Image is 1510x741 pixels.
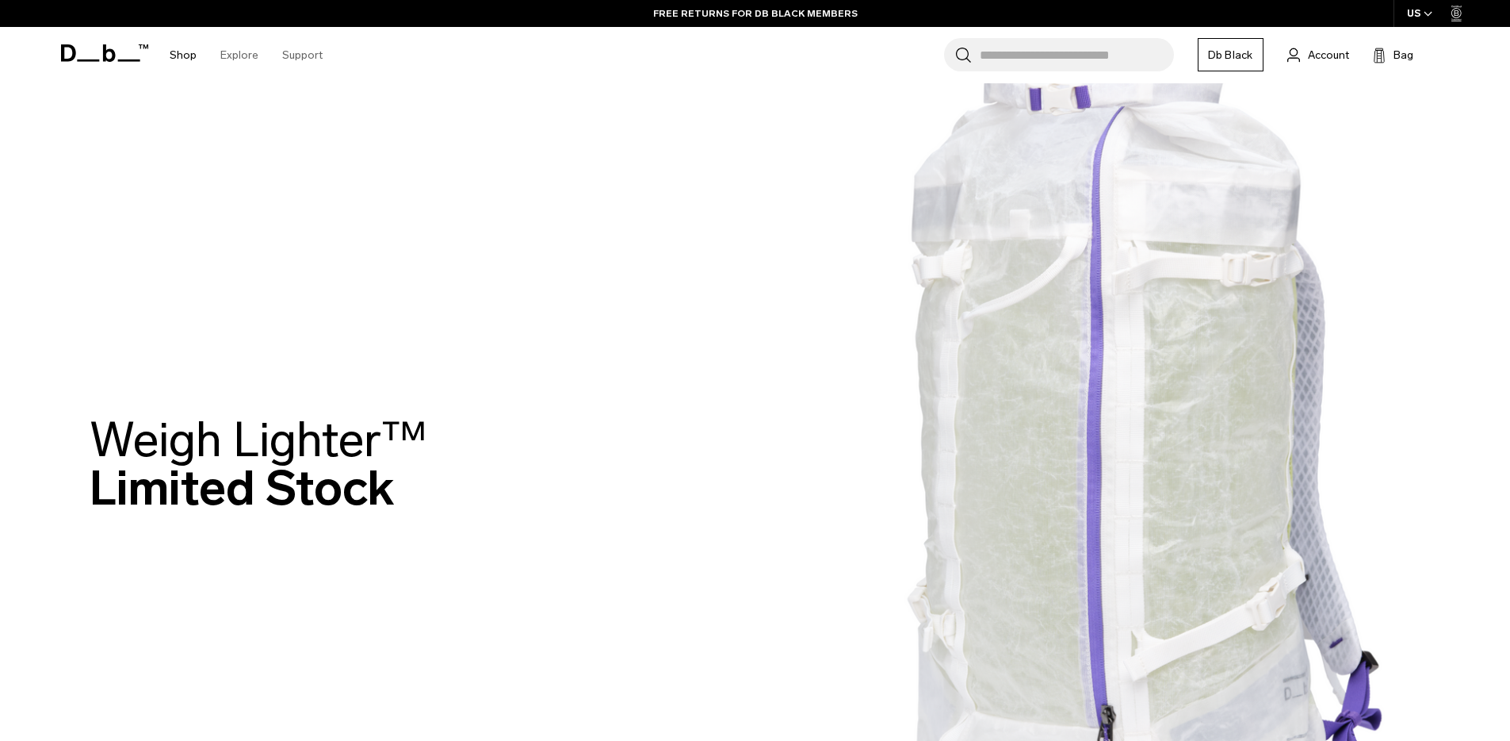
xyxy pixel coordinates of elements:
[90,416,427,513] h2: Limited Stock
[158,27,334,83] nav: Main Navigation
[1308,47,1349,63] span: Account
[90,411,427,469] span: Weigh Lighter™
[282,27,323,83] a: Support
[1393,47,1413,63] span: Bag
[170,27,197,83] a: Shop
[1287,45,1349,64] a: Account
[1373,45,1413,64] button: Bag
[653,6,858,21] a: FREE RETURNS FOR DB BLACK MEMBERS
[220,27,258,83] a: Explore
[1198,38,1263,71] a: Db Black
